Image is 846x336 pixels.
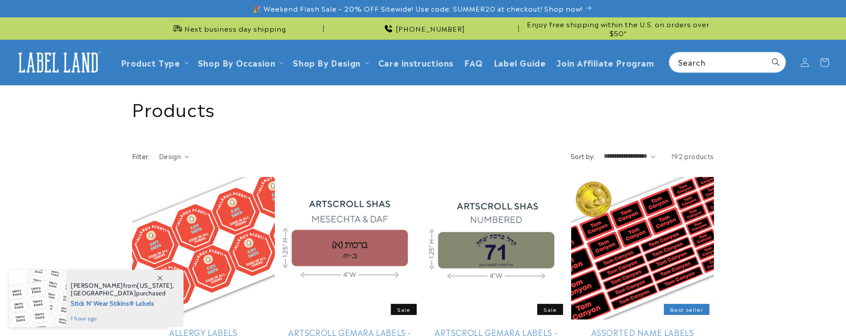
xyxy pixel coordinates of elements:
[10,45,107,80] a: Label Land
[522,17,714,39] div: Announcement
[71,281,123,290] span: [PERSON_NAME]
[192,52,288,73] summary: Shop By Occasion
[522,20,714,37] span: Enjoy free shipping within the U.S. on orders over $50*
[551,52,659,73] a: Join Affiliate Program
[293,56,360,68] a: Shop By Design
[459,52,488,73] a: FAQ
[71,282,174,297] span: from , purchased
[71,289,136,297] span: [GEOGRAPHIC_DATA]
[159,151,181,160] span: Design
[766,52,786,72] button: Search
[13,49,103,76] img: Label Land
[121,56,180,68] a: Product Type
[488,52,551,73] a: Label Guide
[464,57,483,67] span: FAQ
[132,97,714,120] h1: Products
[132,151,150,161] h2: Filter:
[378,57,453,67] span: Care instructions
[159,151,189,161] summary: Design (0 selected)
[494,57,546,67] span: Label Guide
[253,4,583,13] span: 🎉 Weekend Flash Sale – 20% OFF Sitewide! Use code: SUMMER20 at checkout! Shop now!
[184,24,286,33] span: Next business day shipping
[137,281,172,290] span: [US_STATE]
[198,57,276,67] span: Shop By Occasion
[373,52,459,73] a: Care instructions
[115,52,192,73] summary: Product Type
[671,151,714,160] span: 192 products
[287,52,372,73] summary: Shop By Design
[571,151,595,160] label: Sort by:
[556,57,654,67] span: Join Affiliate Program
[396,24,465,33] span: [PHONE_NUMBER]
[132,17,324,39] div: Announcement
[327,17,519,39] div: Announcement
